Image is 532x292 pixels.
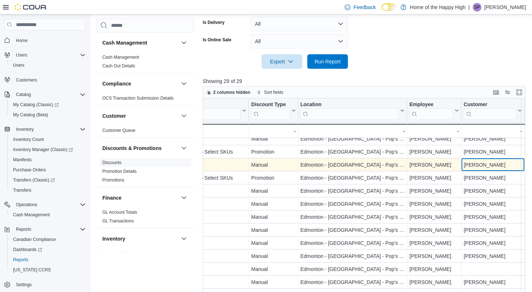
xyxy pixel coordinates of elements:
[7,210,89,220] button: Cash Management
[16,52,27,58] span: Users
[151,239,246,247] div: Manual Line Discount
[203,88,253,97] button: 2 columns hidden
[251,101,290,108] div: Discount Type
[409,160,459,169] div: [PERSON_NAME]
[10,245,86,254] span: Dashboards
[13,267,51,273] span: [US_STATE] CCRS
[251,127,295,135] div: -
[102,218,134,224] a: GL Transactions
[251,265,295,274] div: Manual
[16,282,32,288] span: Settings
[151,160,246,169] div: Manual Line Discount
[300,127,405,135] div: -
[97,94,194,105] div: Compliance
[102,210,137,215] a: GL Account Totals
[102,169,137,174] a: Promotion Details
[102,63,135,68] a: Cash Out Details
[203,20,225,25] label: Is Delivery
[10,235,59,244] a: Canadian Compliance
[464,252,522,260] div: [PERSON_NAME]
[13,137,44,142] span: Inventory Count
[102,112,178,120] button: Customer
[102,235,178,242] button: Inventory
[16,38,28,43] span: Home
[102,112,126,120] h3: Customer
[1,75,89,85] button: Customers
[409,200,459,208] div: [PERSON_NAME]
[254,88,286,97] button: Sort fields
[251,101,290,120] div: Discount Type
[10,110,86,119] span: My Catalog (Beta)
[13,51,30,59] button: Users
[10,155,34,164] a: Manifests
[251,17,348,31] button: All
[13,212,50,218] span: Cash Management
[7,245,89,255] a: Dashboards
[102,128,135,133] a: Customer Queue
[10,135,47,144] a: Inventory Count
[464,213,522,221] div: [PERSON_NAME]
[266,54,298,69] span: Export
[180,144,188,153] button: Discounts & Promotions
[10,245,45,254] a: Dashboards
[102,55,139,60] a: Cash Management
[409,101,453,108] div: Employee
[13,167,46,173] span: Purchase Orders
[409,127,459,135] div: -
[464,226,522,234] div: [PERSON_NAME]
[1,200,89,210] button: Operations
[7,234,89,245] button: Canadian Compliance
[300,213,405,221] div: Edmonton - [GEOGRAPHIC_DATA] - Pop's Cannabis
[300,147,405,156] div: Edmonton - [GEOGRAPHIC_DATA] - Pop's Cannabis
[464,134,522,143] div: [PERSON_NAME]
[180,112,188,120] button: Customer
[7,134,89,145] button: Inventory Count
[102,80,178,87] button: Compliance
[409,101,453,120] div: Employee
[300,101,405,120] button: Location
[15,4,47,11] img: Cova
[300,252,405,260] div: Edmonton - [GEOGRAPHIC_DATA] - Pop's Cannabis
[410,3,466,12] p: Home of the Happy High
[13,187,31,193] span: Transfers
[409,278,459,287] div: [PERSON_NAME]
[13,125,37,134] button: Inventory
[464,278,522,287] div: [PERSON_NAME]
[251,174,295,182] div: Promotion
[1,35,89,45] button: Home
[1,89,89,100] button: Catalog
[102,80,131,87] h3: Compliance
[474,3,480,12] span: SP
[10,186,86,195] span: Transfers
[13,62,24,68] span: Users
[300,134,405,143] div: Edmonton - [GEOGRAPHIC_DATA] - Pop's Cannabis
[300,278,405,287] div: Edmonton - [GEOGRAPHIC_DATA] - Pop's Cannabis
[4,32,86,292] nav: Complex example
[409,226,459,234] div: [PERSON_NAME]
[7,100,89,110] a: My Catalog (Classic)
[464,174,522,182] div: [PERSON_NAME]
[151,265,246,274] div: Seniors Discount
[10,155,86,164] span: Manifests
[315,58,341,65] span: Run Report
[300,174,405,182] div: Edmonton - [GEOGRAPHIC_DATA] - Pop's Cannabis
[97,126,194,138] div: Customer
[16,126,34,132] span: Inventory
[1,279,89,290] button: Settings
[102,95,174,101] span: OCS Transaction Submission Details
[251,239,295,247] div: Manual
[7,255,89,265] button: Reports
[151,101,241,108] div: Discount Reason
[13,90,34,99] button: Catalog
[13,200,40,209] button: Operations
[10,166,86,174] span: Purchase Orders
[251,134,295,143] div: Manual
[409,134,459,143] div: [PERSON_NAME]
[464,239,522,247] div: [PERSON_NAME]
[13,177,55,183] span: Transfers (Classic)
[10,266,86,274] span: Washington CCRS
[13,280,86,289] span: Settings
[102,194,178,201] button: Finance
[13,112,48,118] span: My Catalog (Beta)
